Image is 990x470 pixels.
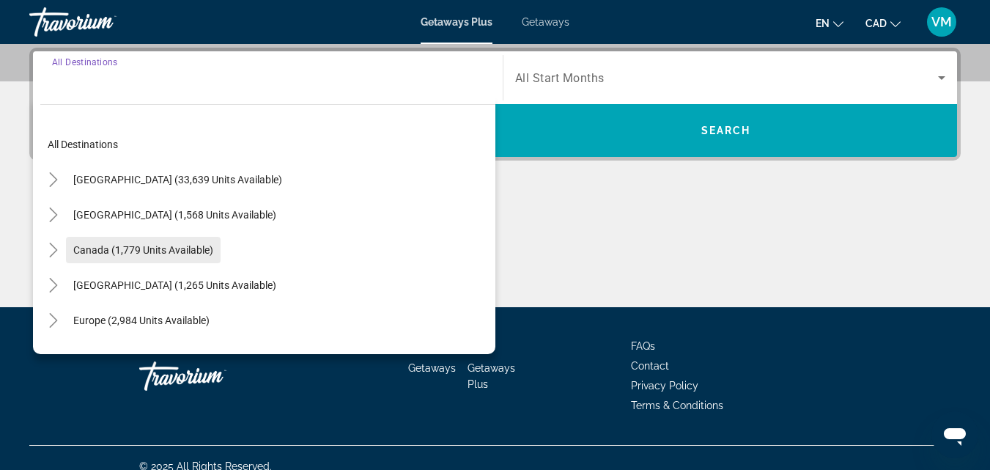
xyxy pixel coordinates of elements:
[66,237,221,263] button: Canada (1,779 units available)
[931,411,978,458] iframe: Button to launch messaging window
[48,139,118,150] span: All destinations
[865,18,887,29] span: CAD
[923,7,961,37] button: User Menu
[66,272,284,298] button: [GEOGRAPHIC_DATA] (1,265 units available)
[66,166,289,193] button: [GEOGRAPHIC_DATA] (33,639 units available)
[73,209,276,221] span: [GEOGRAPHIC_DATA] (1,568 units available)
[421,16,492,28] a: Getaways Plus
[66,307,217,334] button: Europe (2,984 units available)
[408,362,456,374] a: Getaways
[865,12,901,34] button: Change currency
[40,238,66,263] button: Toggle Canada (1,779 units available)
[73,244,213,256] span: Canada (1,779 units available)
[73,174,282,186] span: [GEOGRAPHIC_DATA] (33,639 units available)
[139,354,286,398] a: Travorium
[931,15,952,29] span: VM
[73,279,276,291] span: [GEOGRAPHIC_DATA] (1,265 units available)
[515,71,605,85] span: All Start Months
[816,18,830,29] span: en
[29,3,176,41] a: Travorium
[631,340,655,352] a: FAQs
[66,202,284,228] button: [GEOGRAPHIC_DATA] (1,568 units available)
[33,51,957,157] div: Search widget
[66,342,276,369] button: [GEOGRAPHIC_DATA] (217 units available)
[40,202,66,228] button: Toggle Mexico (1,568 units available)
[40,308,66,334] button: Toggle Europe (2,984 units available)
[631,400,723,411] a: Terms & Conditions
[40,167,66,193] button: Toggle United States (33,639 units available)
[631,360,669,372] a: Contact
[701,125,751,136] span: Search
[40,131,495,158] button: All destinations
[816,12,843,34] button: Change language
[40,273,66,298] button: Toggle Caribbean & Atlantic Islands (1,265 units available)
[40,343,66,369] button: Toggle Australia (217 units available)
[631,380,698,392] a: Privacy Policy
[52,56,117,67] span: All Destinations
[468,362,515,390] a: Getaways Plus
[522,16,569,28] a: Getaways
[73,315,210,326] span: Europe (2,984 units available)
[495,104,958,157] button: Search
